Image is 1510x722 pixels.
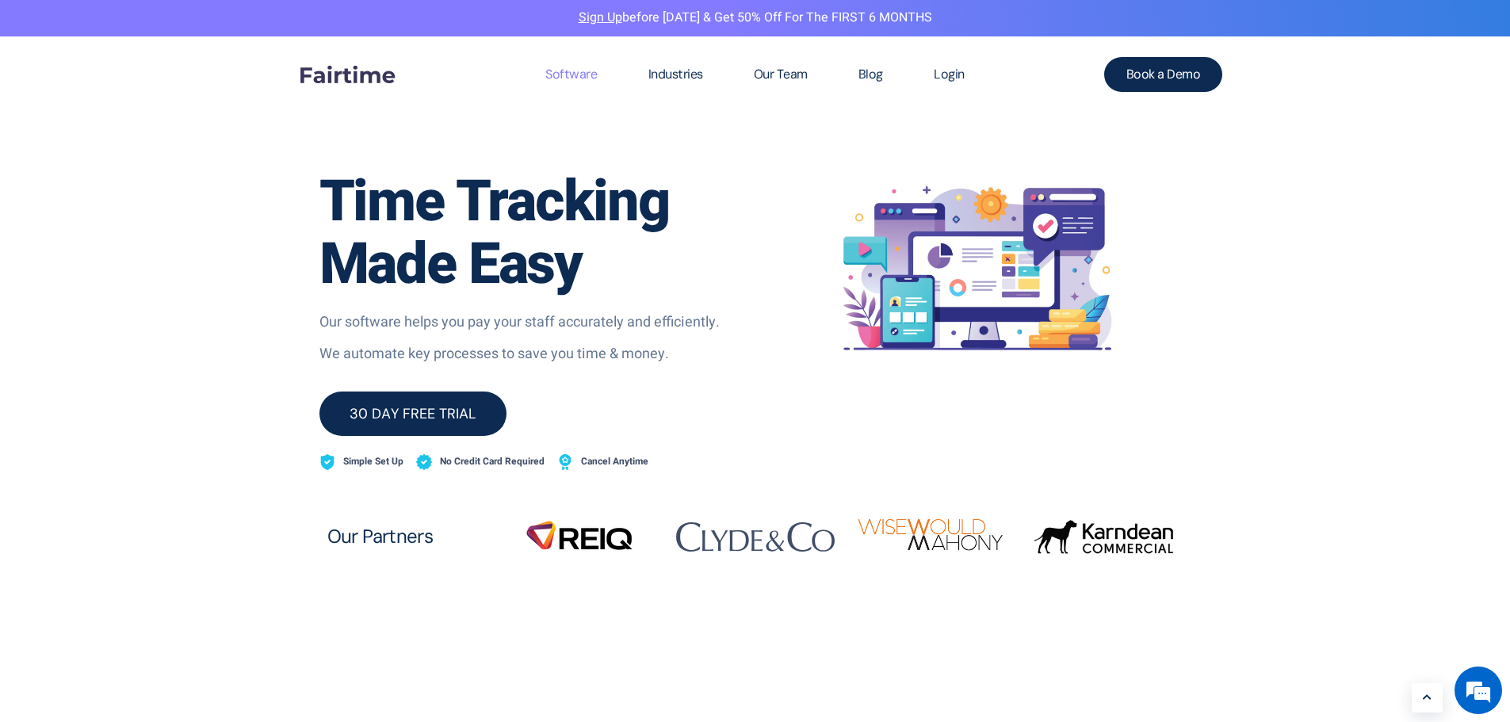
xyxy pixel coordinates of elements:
p: We automate key processes to save you time & money. [319,344,747,365]
img: timesheet software [819,163,1136,375]
span: 30 DAY FREE TRIAL [350,407,476,421]
span: No Credit Card Required [436,452,545,472]
span: Book a Demo [1126,68,1201,81]
a: Industries [623,36,728,113]
a: Blog [833,36,908,113]
a: Book a Demo [1104,57,1223,92]
a: Our Team [728,36,833,113]
p: before [DATE] & Get 50% Off for the FIRST 6 MONTHS [12,8,1498,29]
a: Sign Up [579,8,622,27]
a: 30 DAY FREE TRIAL [319,392,507,436]
p: Our software helps you pay your staff accurately and efficiently. [319,312,747,333]
h1: Time Tracking Made Easy [319,171,747,296]
span: Simple Set Up [339,452,403,472]
a: Learn More [1412,683,1443,712]
span: Cancel Anytime [577,452,648,472]
h2: Our Partners [327,526,486,547]
a: Login [908,36,990,113]
a: Software [520,36,622,113]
